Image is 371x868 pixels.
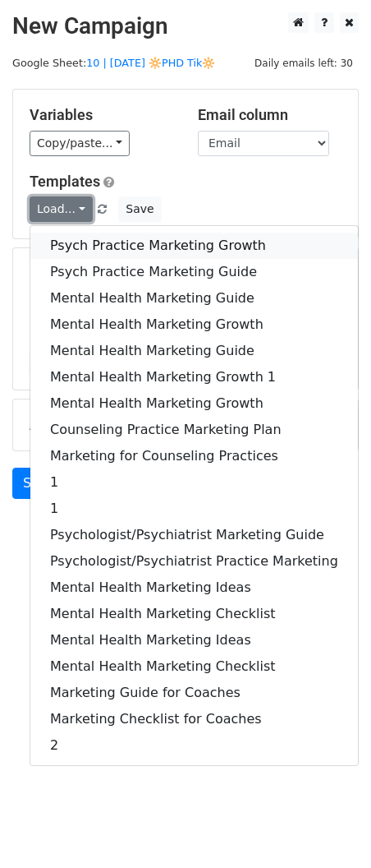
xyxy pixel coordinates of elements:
[30,496,358,522] a: 1
[30,732,358,759] a: 2
[30,653,358,680] a: Mental Health Marketing Checklist
[30,575,358,601] a: Mental Health Marketing Ideas
[249,54,359,72] span: Daily emails left: 30
[30,706,358,732] a: Marketing Checklist for Coaches
[30,601,358,627] a: Mental Health Marketing Checklist
[249,57,359,69] a: Daily emails left: 30
[86,57,215,69] a: 10 | [DATE] 🔆PHD Tik🔆
[30,233,358,259] a: Psych Practice Marketing Growth
[12,468,66,499] a: Send
[30,680,358,706] a: Marketing Guide for Coaches
[30,548,358,575] a: Psychologist/Psychiatrist Practice Marketing
[30,338,358,364] a: Mental Health Marketing Guide
[30,469,358,496] a: 1
[30,131,130,156] a: Copy/paste...
[289,789,371,868] iframe: Chat Widget
[30,522,358,548] a: Psychologist/Psychiatrist Marketing Guide
[30,285,358,312] a: Mental Health Marketing Guide
[30,627,358,653] a: Mental Health Marketing Ideas
[30,259,358,285] a: Psych Practice Marketing Guide
[30,390,358,417] a: Mental Health Marketing Growth
[30,196,93,222] a: Load...
[30,312,358,338] a: Mental Health Marketing Growth
[12,57,215,69] small: Google Sheet:
[12,12,359,40] h2: New Campaign
[30,364,358,390] a: Mental Health Marketing Growth 1
[198,106,341,124] h5: Email column
[30,443,358,469] a: Marketing for Counseling Practices
[30,106,173,124] h5: Variables
[30,173,100,190] a: Templates
[118,196,161,222] button: Save
[30,417,358,443] a: Counseling Practice Marketing Plan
